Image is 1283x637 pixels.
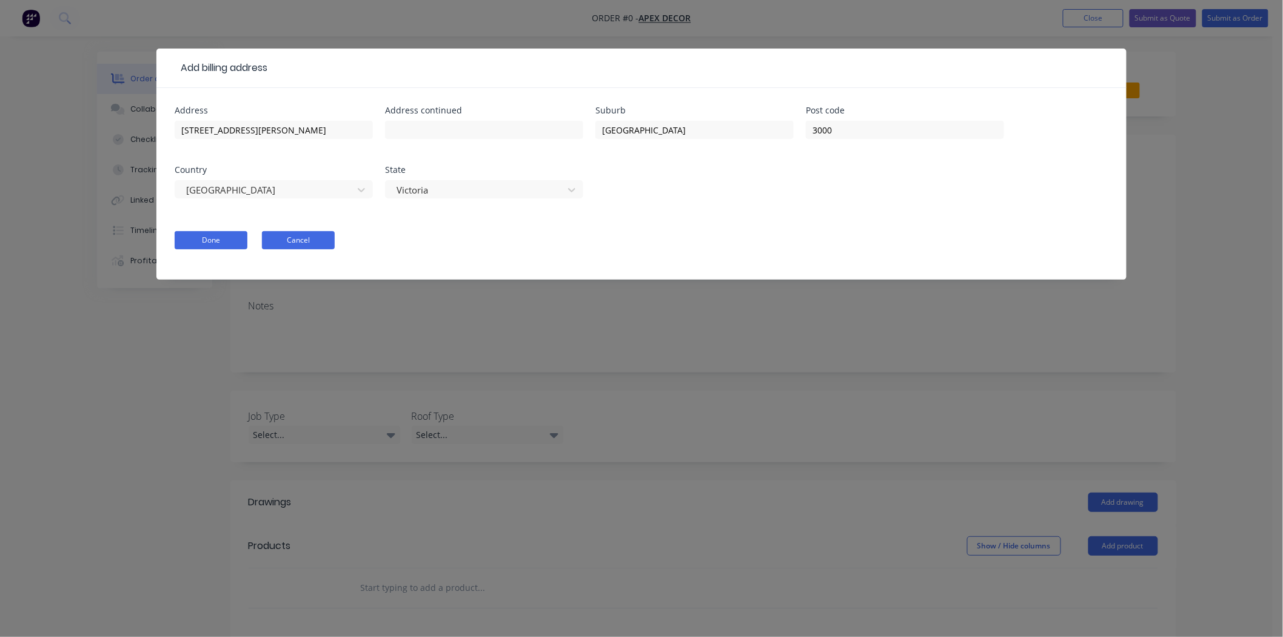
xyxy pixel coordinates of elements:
div: Address continued [385,106,583,115]
button: Done [175,231,247,249]
button: Cancel [262,231,335,249]
div: Suburb [595,106,794,115]
div: Post code [806,106,1004,115]
div: State [385,166,583,174]
div: Country [175,166,373,174]
div: Add billing address [175,61,267,75]
div: Address [175,106,373,115]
